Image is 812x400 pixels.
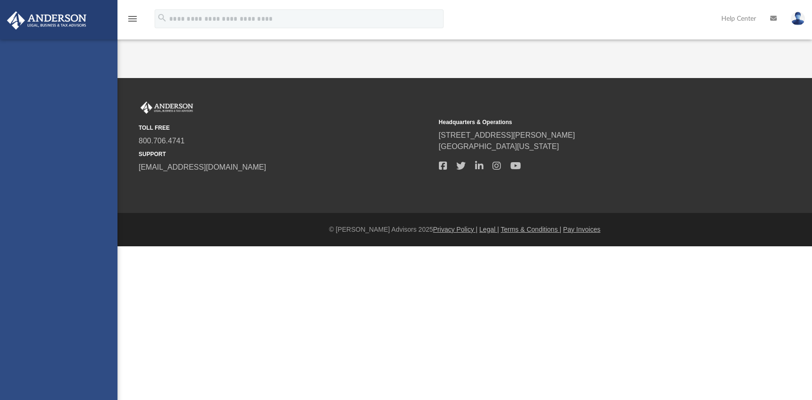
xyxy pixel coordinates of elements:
[139,124,432,132] small: TOLL FREE
[127,18,138,24] a: menu
[563,226,600,233] a: Pay Invoices
[139,102,195,114] img: Anderson Advisors Platinum Portal
[501,226,562,233] a: Terms & Conditions |
[791,12,805,25] img: User Pic
[4,11,89,30] img: Anderson Advisors Platinum Portal
[439,131,575,139] a: [STREET_ADDRESS][PERSON_NAME]
[439,118,733,126] small: Headquarters & Operations
[117,225,812,235] div: © [PERSON_NAME] Advisors 2025
[139,150,432,158] small: SUPPORT
[139,137,185,145] a: 800.706.4741
[479,226,499,233] a: Legal |
[139,163,266,171] a: [EMAIL_ADDRESS][DOMAIN_NAME]
[127,13,138,24] i: menu
[157,13,167,23] i: search
[439,142,559,150] a: [GEOGRAPHIC_DATA][US_STATE]
[433,226,478,233] a: Privacy Policy |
